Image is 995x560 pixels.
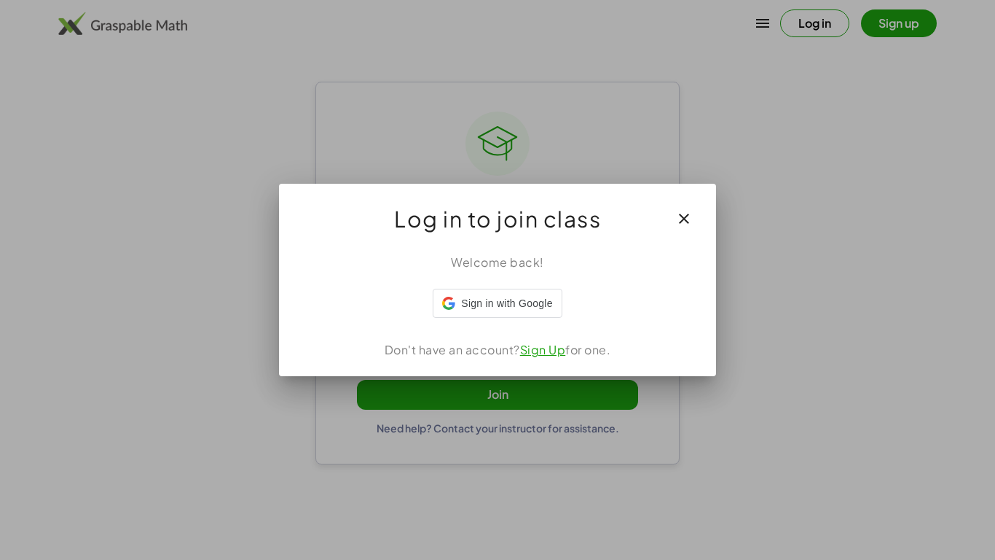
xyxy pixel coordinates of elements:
[520,342,566,357] a: Sign Up
[296,341,699,359] div: Don't have an account? for one.
[394,201,601,236] span: Log in to join class
[296,254,699,271] div: Welcome back!
[433,289,562,318] div: Sign in with Google
[461,296,552,311] span: Sign in with Google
